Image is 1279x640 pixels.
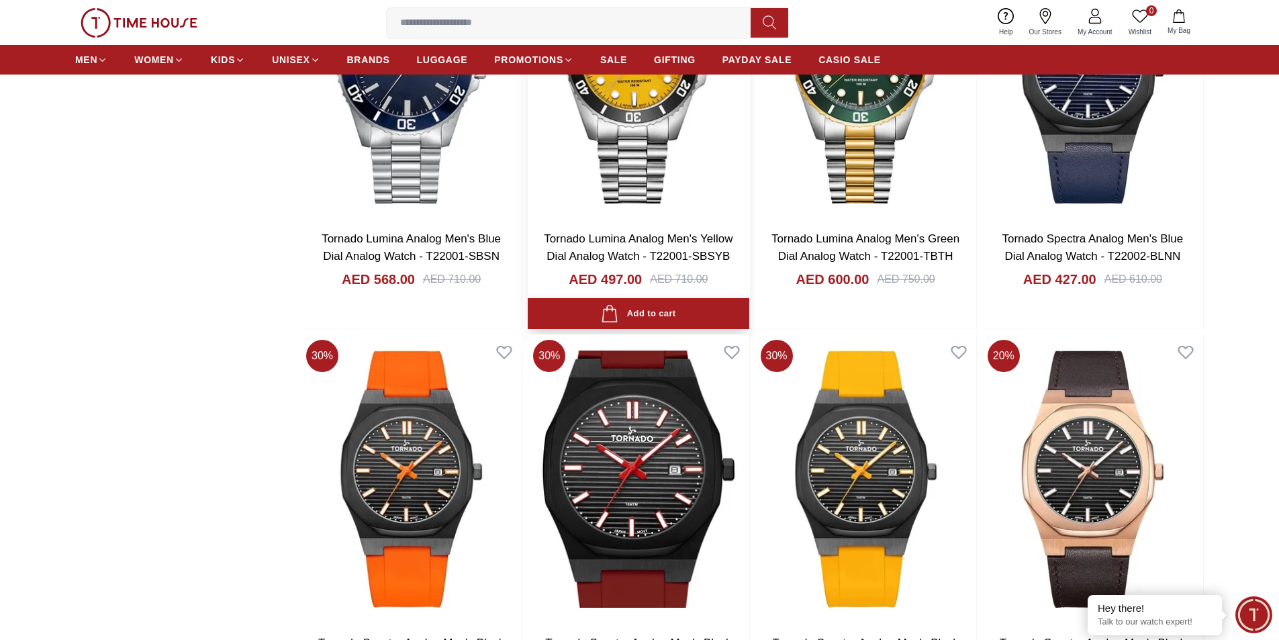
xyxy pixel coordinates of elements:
[134,53,174,66] span: WOMEN
[1021,5,1070,40] a: Our Stores
[988,340,1020,372] span: 20 %
[211,48,245,72] a: KIDS
[722,48,792,72] a: PAYDAY SALE
[301,334,522,623] img: Tornado Spectra Analog Men's Black Dial Analog Watch - T22002-BSOB
[423,271,481,287] div: AED 710.00
[877,271,935,287] div: AED 750.00
[818,48,881,72] a: CASIO SALE
[650,271,708,287] div: AED 710.00
[771,232,959,263] a: Tornado Lumina Analog Men's Green Dial Analog Watch - T22001-TBTH
[322,232,501,263] a: Tornado Lumina Analog Men's Blue Dial Analog Watch - T22001-SBSN
[528,298,749,330] button: Add to cart
[818,53,881,66] span: CASIO SALE
[417,53,468,66] span: LUGGAGE
[1121,5,1159,40] a: 0Wishlist
[722,53,792,66] span: PAYDAY SALE
[654,48,696,72] a: GIFTING
[1146,5,1157,16] span: 0
[1072,27,1118,37] span: My Account
[75,53,97,66] span: MEN
[796,270,869,289] h4: AED 600.00
[544,232,732,263] a: Tornado Lumina Analog Men's Yellow Dial Analog Watch - T22001-SBSYB
[347,53,390,66] span: BRANDS
[494,53,563,66] span: PROMOTIONS
[1123,27,1157,37] span: Wishlist
[755,334,976,623] img: Tornado Spectra Analog Men's Black Dial Analog Watch - T22002-BSYB
[417,48,468,72] a: LUGGAGE
[1159,7,1198,38] button: My Bag
[1002,232,1183,263] a: Tornado Spectra Analog Men's Blue Dial Analog Watch - T22002-BLNN
[75,48,107,72] a: MEN
[654,53,696,66] span: GIFTING
[272,53,310,66] span: UNISEX
[991,5,1021,40] a: Help
[1235,596,1272,633] div: Chat Widget
[134,48,184,72] a: WOMEN
[1098,602,1212,615] div: Hey there!
[600,53,627,66] span: SALE
[494,48,573,72] a: PROMOTIONS
[1024,27,1067,37] span: Our Stores
[272,48,320,72] a: UNISEX
[533,340,565,372] span: 30 %
[342,270,415,289] h4: AED 568.00
[1104,271,1162,287] div: AED 610.00
[528,334,749,623] img: Tornado Spectra Analog Men's Black Dial Analog Watch - T22002-BSRB
[569,270,642,289] h4: AED 497.00
[1162,26,1196,36] span: My Bag
[994,27,1019,37] span: Help
[601,305,675,323] div: Add to cart
[211,53,235,66] span: KIDS
[306,340,338,372] span: 30 %
[81,8,197,38] img: ...
[347,48,390,72] a: BRANDS
[982,334,1203,623] img: Tornado Spectra Analog Men's Black Dial Analog Watch - T22002-RLDB
[761,340,793,372] span: 30 %
[1023,270,1096,289] h4: AED 427.00
[600,48,627,72] a: SALE
[1098,616,1212,628] p: Talk to our watch expert!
